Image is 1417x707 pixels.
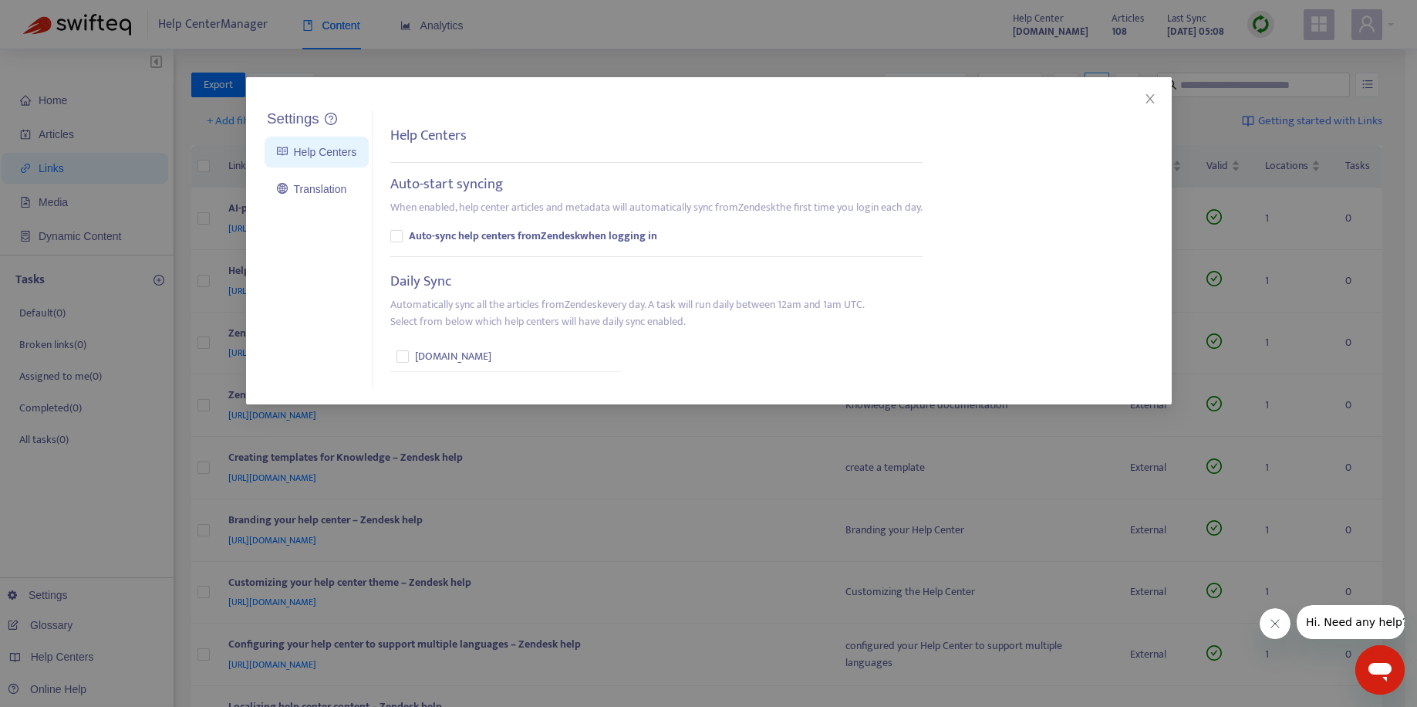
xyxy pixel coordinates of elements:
a: Help Centers [277,146,356,158]
span: Hi. Need any help? [9,11,111,23]
a: question-circle [325,113,337,126]
b: Auto-sync help centers from Zendesk when logging in [408,228,656,245]
h5: Settings [267,110,319,128]
iframe: Close message [1260,608,1290,639]
h5: Auto-start syncing [390,176,502,194]
p: When enabled, help center articles and metadata will automatically sync from Zendesk the first ti... [390,199,922,216]
span: close [1144,93,1156,105]
a: Translation [277,183,346,195]
span: question-circle [325,113,337,125]
iframe: Button to launch messaging window [1355,645,1405,695]
p: Automatically sync all the articles from Zendesk every day. A task will run daily between 12am an... [390,296,864,330]
iframe: Message from company [1297,605,1405,639]
h5: Help Centers [390,127,466,145]
h5: Daily Sync [390,273,450,291]
span: [DOMAIN_NAME] [414,348,491,365]
button: Close [1142,90,1159,107]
